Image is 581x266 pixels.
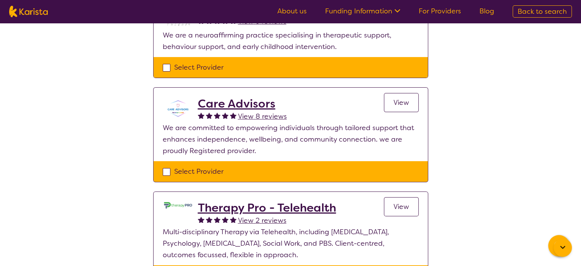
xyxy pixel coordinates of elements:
[198,97,287,111] a: Care Advisors
[238,111,287,122] a: View 8 reviews
[214,216,220,223] img: fullstar
[206,112,212,119] img: fullstar
[393,202,409,211] span: View
[9,6,48,17] img: Karista logo
[419,7,461,16] a: For Providers
[198,201,336,215] a: Therapy Pro - Telehealth
[384,93,419,112] a: View
[214,112,220,119] img: fullstar
[163,201,193,209] img: lehxprcbtunjcwin5sb4.jpg
[325,7,400,16] a: Funding Information
[198,112,204,119] img: fullstar
[548,235,570,256] button: Channel Menu
[238,216,286,225] span: View 2 reviews
[393,98,409,107] span: View
[384,197,419,216] a: View
[238,215,286,226] a: View 2 reviews
[230,112,236,119] img: fullstar
[163,29,419,52] p: We are a neuroaffirming practice specialising in therapeutic support, behaviour support, and earl...
[163,122,419,157] p: We are committed to empowering individuals through tailored support that enhances independence, w...
[479,7,494,16] a: Blog
[230,216,236,223] img: fullstar
[222,112,228,119] img: fullstar
[163,226,419,261] p: Multi-disciplinary Therapy via Telehealth, including [MEDICAL_DATA], Psychology, [MEDICAL_DATA], ...
[277,7,307,16] a: About us
[206,216,212,223] img: fullstar
[163,97,193,120] img: hzzveylctub6g19quzum.png
[238,112,287,121] span: View 8 reviews
[518,7,567,16] span: Back to search
[198,216,204,223] img: fullstar
[222,216,228,223] img: fullstar
[513,5,572,18] a: Back to search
